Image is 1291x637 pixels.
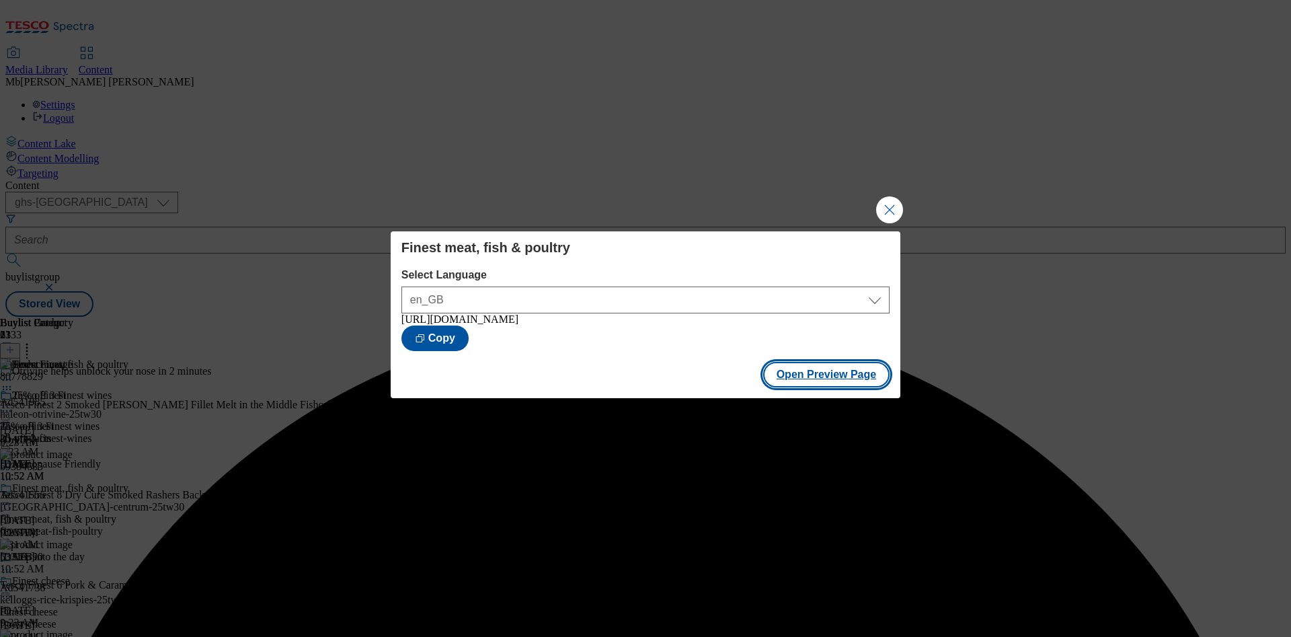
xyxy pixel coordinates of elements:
label: Select Language [401,269,890,281]
h4: Finest meat, fish & poultry [401,239,890,256]
button: Close Modal [876,196,903,223]
div: [URL][DOMAIN_NAME] [401,313,890,326]
button: Open Preview Page [763,362,890,387]
button: Copy [401,326,469,351]
div: Modal [391,231,900,398]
